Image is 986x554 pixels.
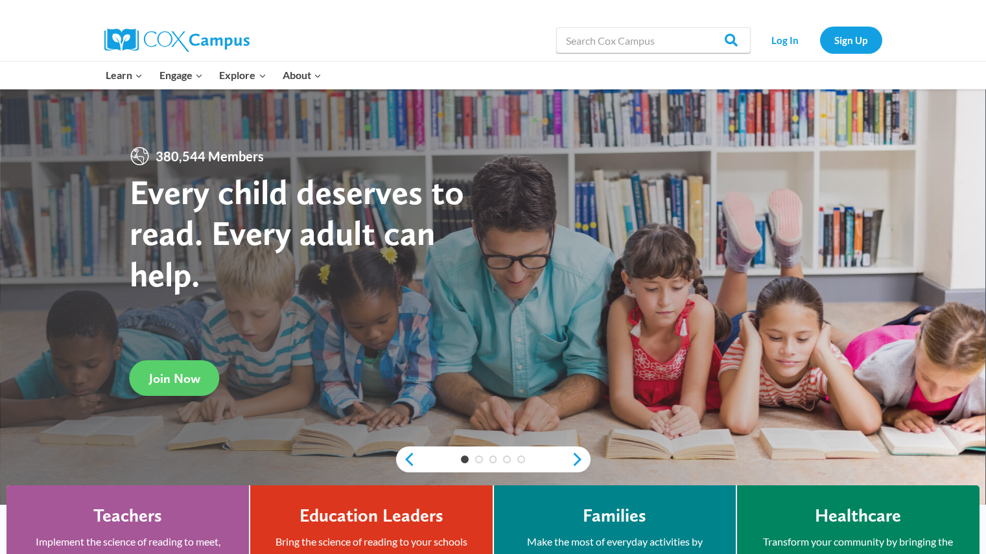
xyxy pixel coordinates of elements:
a: Join Now [130,360,220,396]
nav: Primary Navigation [98,62,330,89]
span: Explore [219,67,266,84]
img: Cox Campus [104,29,250,52]
a: Sign Up [820,27,882,53]
h4: Healthcare [815,505,901,527]
span: Learn [106,67,143,84]
span: Join Now [149,371,200,386]
div: content slider buttons [396,446,591,472]
a: 5 [517,456,525,463]
a: 1 [461,456,469,463]
a: Log In [757,27,814,53]
span: 380,544 Members [150,146,269,167]
strong: Every child deserves to read. Every adult can help. [130,171,464,295]
h4: Education Leaders [299,505,443,527]
a: 4 [503,456,511,463]
input: Search Cox Campus [556,27,751,53]
span: Engage [159,67,203,84]
nav: Secondary Navigation [757,27,882,53]
a: previous [396,452,416,467]
a: 2 [475,456,483,463]
h4: Families [583,505,646,527]
span: About [283,67,322,84]
h4: Teachers [93,505,162,527]
a: next [571,452,591,467]
a: 3 [489,456,497,463]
